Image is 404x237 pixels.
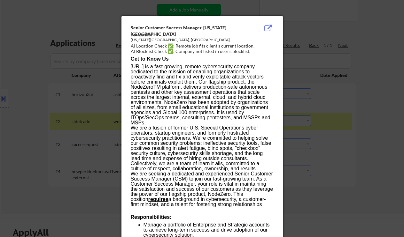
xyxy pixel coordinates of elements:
[131,48,276,55] div: AI Blocklist Check ✅: Company not listed in user's blocklist.
[131,37,241,43] div: [US_STATE][GEOGRAPHIC_DATA], [GEOGRAPHIC_DATA]
[131,214,172,220] strong: Responsibilities:
[131,64,273,125] p: [URL] is a fast-growing, remote cybersecurity company dedicated to the mission of enabling organi...
[131,125,273,171] p: We are a fusion of former U.S. Special Operations cyber operators, startup engineers, and formerl...
[148,196,168,202] u: requires
[131,43,276,49] div: AI Location Check ✅: Remote job fits client's current location.
[131,56,169,62] strong: Get to Know Us
[131,25,241,37] div: Senior Customer Success Manager, [US_STATE][GEOGRAPHIC_DATA]
[131,171,273,207] p: We are seeking a dedicated and experienced Senior Customer Success Manager (CSM) to join our fast...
